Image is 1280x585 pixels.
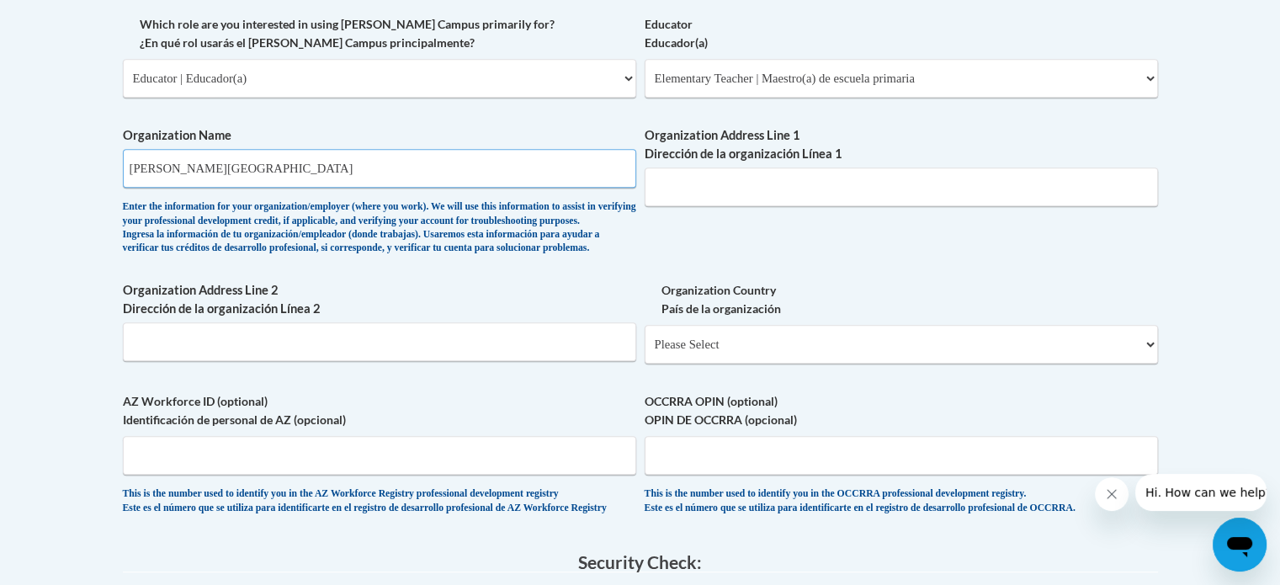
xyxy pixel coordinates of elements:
[645,392,1158,429] label: OCCRRA OPIN (optional) OPIN DE OCCRRA (opcional)
[123,200,636,256] div: Enter the information for your organization/employer (where you work). We will use this informati...
[578,551,702,572] span: Security Check:
[123,487,636,515] div: This is the number used to identify you in the AZ Workforce Registry professional development reg...
[123,322,636,361] input: Metadata input
[645,15,1158,52] label: Educator Educador(a)
[123,281,636,318] label: Organization Address Line 2 Dirección de la organización Línea 2
[123,15,636,52] label: Which role are you interested in using [PERSON_NAME] Campus primarily for? ¿En qué rol usarás el ...
[1095,477,1129,511] iframe: Close message
[1213,518,1267,572] iframe: Button to launch messaging window
[123,149,636,188] input: Metadata input
[1135,474,1267,511] iframe: Message from company
[645,281,1158,318] label: Organization Country País de la organización
[645,487,1158,515] div: This is the number used to identify you in the OCCRRA professional development registry. Este es ...
[645,126,1158,163] label: Organization Address Line 1 Dirección de la organización Línea 1
[123,126,636,145] label: Organization Name
[645,168,1158,206] input: Metadata input
[123,392,636,429] label: AZ Workforce ID (optional) Identificación de personal de AZ (opcional)
[10,12,136,25] span: Hi. How can we help?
